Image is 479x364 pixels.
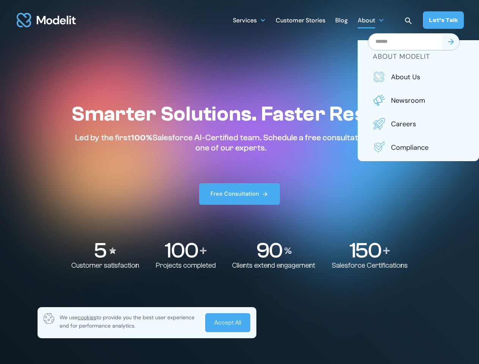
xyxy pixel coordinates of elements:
a: Compliance [373,141,464,154]
p: Newsroom [391,96,464,105]
div: Customer Stories [276,14,325,28]
a: Newsroom [373,94,464,107]
div: Services [233,13,266,27]
nav: About [358,40,479,161]
h5: about modelit [373,52,464,62]
p: Compliance [391,143,464,152]
div: Let’s Talk [429,16,458,24]
a: About us [373,71,464,83]
a: Blog [335,13,348,27]
p: About us [391,72,464,82]
img: modelit logo [15,8,77,32]
img: arrow right [262,191,269,198]
img: Percentage [284,247,292,254]
img: Plus [200,247,207,254]
div: Blog [335,14,348,28]
span: 100% [131,133,152,143]
p: 5 [94,240,106,261]
a: Careers [373,118,464,130]
div: Services [233,14,257,28]
a: Free Consultation [199,183,280,205]
p: We use to provide you the best user experience and for performance analytics. [60,313,200,330]
img: Stars [108,246,117,255]
div: Free Consultation [210,190,259,198]
p: 90 [256,240,282,261]
p: Salesforce Certifications [332,261,408,270]
a: Customer Stories [276,13,325,27]
p: Led by the first Salesforce AI-Certified team. Schedule a free consultation with one of our experts. [71,133,391,153]
span: cookies [78,314,96,321]
p: Customer satisfaction [71,261,139,270]
p: Clients extend engagement [232,261,315,270]
a: Let’s Talk [423,11,464,29]
a: Accept All [205,313,250,332]
div: About [358,13,384,27]
p: Projects completed [156,261,216,270]
img: Plus [383,247,390,254]
p: Careers [391,119,464,129]
p: 150 [349,240,381,261]
div: About [358,14,375,28]
input: Submit [442,33,459,50]
a: home [15,8,77,32]
p: 100 [165,240,198,261]
h1: Smarter Solutions. Faster Results. [71,102,407,127]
